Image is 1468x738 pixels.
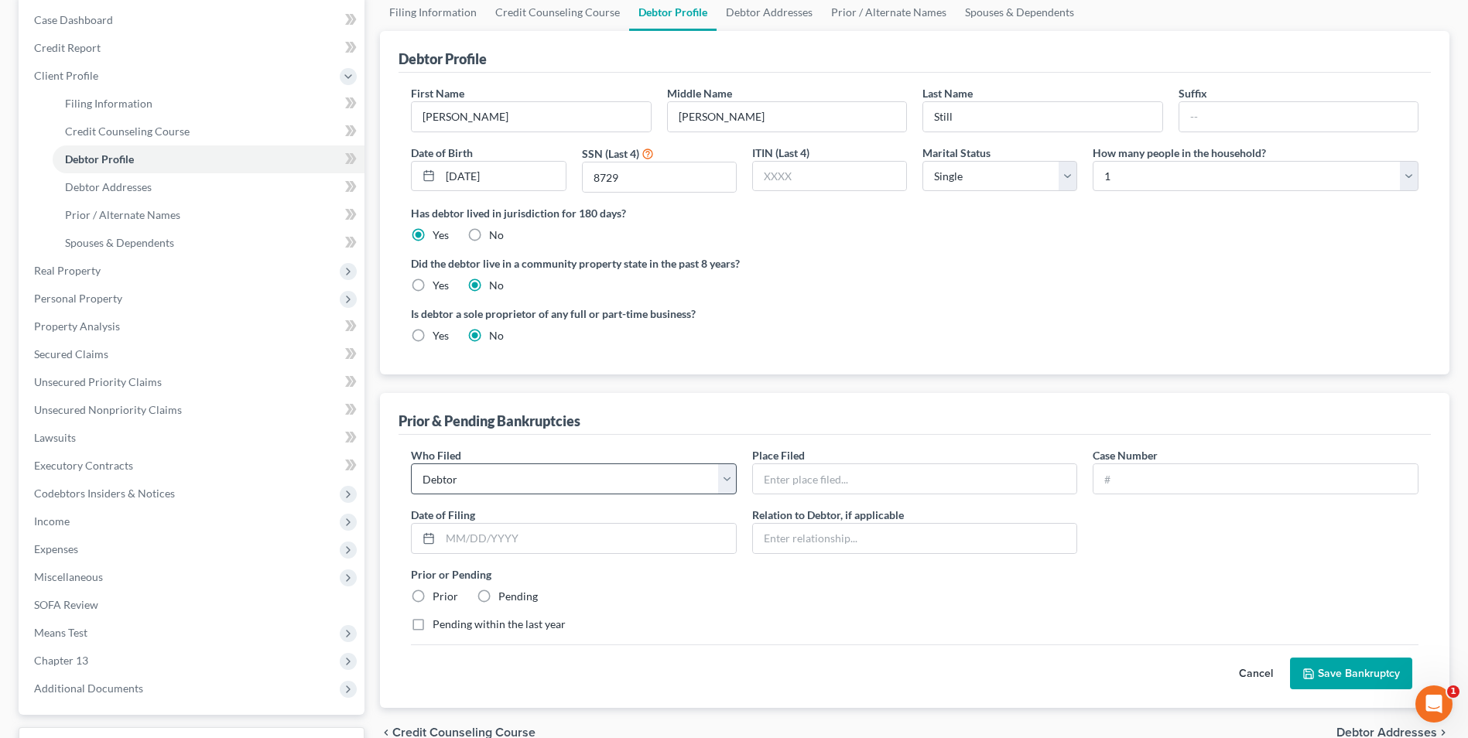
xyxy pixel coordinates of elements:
label: Yes [433,328,449,343]
label: Date of Birth [411,145,473,161]
label: Relation to Debtor, if applicable [752,507,904,523]
label: Is debtor a sole proprietor of any full or part-time business? [411,306,907,322]
label: Suffix [1179,85,1207,101]
label: Middle Name [667,85,732,101]
a: Debtor Addresses [53,173,364,201]
span: Prior / Alternate Names [65,208,180,221]
input: -- [1179,102,1418,132]
a: Property Analysis [22,313,364,340]
label: Has debtor lived in jurisdiction for 180 days? [411,205,1418,221]
label: Prior or Pending [411,566,1418,583]
label: SSN (Last 4) [582,145,639,162]
span: Debtor Profile [65,152,134,166]
span: Debtor Addresses [65,180,152,193]
a: Credit Report [22,34,364,62]
a: Prior / Alternate Names [53,201,364,229]
span: Executory Contracts [34,459,133,472]
label: Last Name [922,85,973,101]
div: Prior & Pending Bankruptcies [399,412,580,430]
span: Case Dashboard [34,13,113,26]
span: Spouses & Dependents [65,236,174,249]
label: ITIN (Last 4) [752,145,809,161]
span: Real Property [34,264,101,277]
span: Property Analysis [34,319,120,333]
input: MM/DD/YYYY [440,524,736,553]
span: Lawsuits [34,431,76,444]
span: Expenses [34,542,78,555]
span: Filing Information [65,97,152,110]
a: Credit Counseling Course [53,118,364,145]
a: Lawsuits [22,424,364,452]
span: Credit Counseling Course [65,125,190,138]
span: Date of Filing [411,508,475,521]
span: Secured Claims [34,347,108,360]
span: Chapter 13 [34,654,88,667]
span: 1 [1447,685,1459,698]
label: Case Number [1093,447,1158,463]
input: -- [923,102,1162,132]
label: Marital Status [922,145,991,161]
span: Additional Documents [34,682,143,695]
input: M.I [668,102,906,132]
a: Unsecured Nonpriority Claims [22,396,364,424]
label: Yes [433,278,449,293]
span: Unsecured Priority Claims [34,375,162,388]
label: No [489,328,504,343]
span: Means Test [34,626,87,639]
label: First Name [411,85,464,101]
label: Pending within the last year [433,617,566,632]
a: Unsecured Priority Claims [22,368,364,396]
label: Yes [433,227,449,243]
input: # [1093,464,1418,494]
span: Miscellaneous [34,570,103,583]
span: Income [34,514,70,528]
span: SOFA Review [34,598,98,611]
a: Secured Claims [22,340,364,368]
input: Enter relationship... [753,524,1077,553]
label: Did the debtor live in a community property state in the past 8 years? [411,255,1418,272]
span: Credit Report [34,41,101,54]
span: Place Filed [752,449,805,462]
a: Debtor Profile [53,145,364,173]
a: Executory Contracts [22,452,364,480]
input: Enter place filed... [753,464,1077,494]
span: Codebtors Insiders & Notices [34,487,175,500]
a: Filing Information [53,90,364,118]
input: XXXX [753,162,906,191]
iframe: Intercom live chat [1415,685,1453,723]
button: Cancel [1222,658,1290,689]
a: Spouses & Dependents [53,229,364,257]
div: Debtor Profile [399,50,487,68]
label: How many people in the household? [1093,145,1266,161]
span: Personal Property [34,292,122,305]
label: Prior [433,589,458,604]
a: SOFA Review [22,591,364,619]
input: -- [412,102,650,132]
label: No [489,278,504,293]
a: Case Dashboard [22,6,364,34]
input: XXXX [583,162,736,192]
span: Unsecured Nonpriority Claims [34,403,182,416]
label: Pending [498,589,538,604]
label: No [489,227,504,243]
span: Who Filed [411,449,461,462]
button: Save Bankruptcy [1290,658,1412,690]
span: Client Profile [34,69,98,82]
input: MM/DD/YYYY [440,162,565,191]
